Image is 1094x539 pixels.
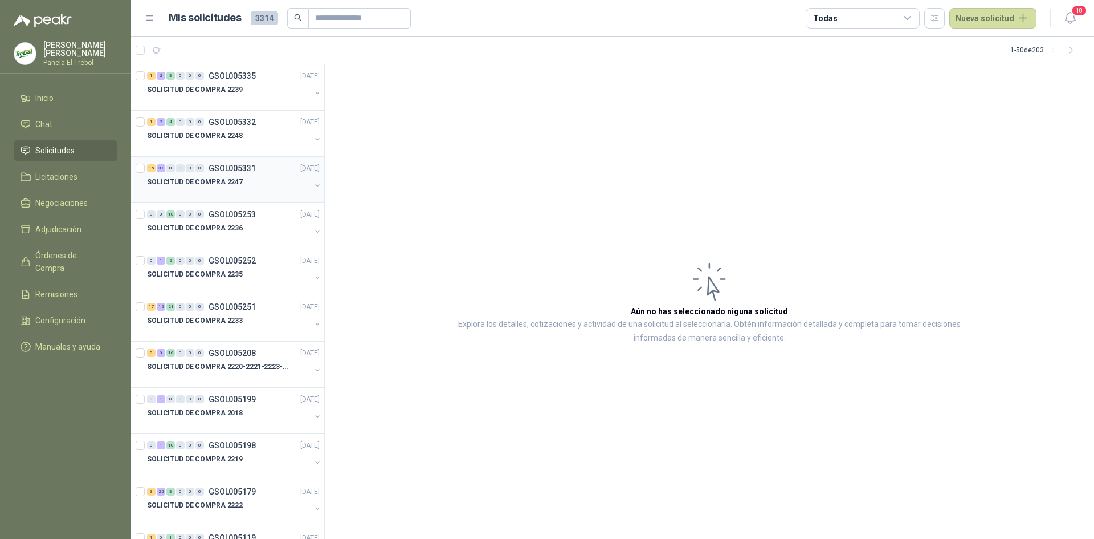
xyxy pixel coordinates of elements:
div: 0 [195,257,204,265]
div: 0 [176,349,185,357]
a: 17 12 21 0 0 0 GSOL005251[DATE] SOLICITUD DE COMPRA 2233 [147,300,322,337]
p: [DATE] [300,71,320,82]
span: Inicio [35,92,54,104]
div: 1 [157,395,165,403]
span: Negociaciones [35,197,88,209]
p: [DATE] [300,348,320,359]
div: 3 [147,488,156,496]
div: 3 [166,488,175,496]
p: [DATE] [300,163,320,174]
div: 0 [176,488,185,496]
div: 0 [195,164,204,172]
div: 0 [176,164,185,172]
div: 21 [166,303,175,311]
div: 16 [166,349,175,357]
div: 38 [157,164,165,172]
h1: Mis solicitudes [169,10,242,26]
a: 16 38 0 0 0 0 GSOL005331[DATE] SOLICITUD DE COMPRA 2247 [147,161,322,198]
a: 3 22 3 0 0 0 GSOL005179[DATE] SOLICITUD DE COMPRA 2222 [147,485,322,521]
p: SOLICITUD DE COMPRA 2219 [147,454,243,465]
a: 0 1 10 0 0 0 GSOL005198[DATE] SOLICITUD DE COMPRA 2219 [147,439,322,475]
div: 0 [176,303,185,311]
a: 0 1 2 0 0 0 GSOL005252[DATE] SOLICITUD DE COMPRA 2235 [147,254,322,290]
div: 0 [195,118,204,126]
p: GSOL005253 [209,210,256,218]
div: 1 - 50 de 203 [1010,41,1080,59]
span: Chat [35,118,52,131]
span: Configuración [35,314,85,327]
p: GSOL005179 [209,488,256,496]
span: 3314 [251,11,278,25]
p: [DATE] [300,117,320,128]
div: 0 [147,210,156,218]
p: [DATE] [300,394,320,405]
div: 0 [186,210,194,218]
div: 0 [186,349,194,357]
p: [DATE] [300,487,320,497]
div: 0 [166,164,175,172]
p: Explora los detalles, cotizaciones y actividad de una solicitud al seleccionarla. Obtén informaci... [439,318,980,345]
p: [DATE] [300,302,320,313]
div: 1 [147,72,156,80]
p: SOLICITUD DE COMPRA 2239 [147,84,243,95]
div: 3 [166,72,175,80]
p: SOLICITUD DE COMPRA 2248 [147,131,243,141]
p: Panela El Trébol [43,59,117,66]
div: 0 [186,303,194,311]
div: 0 [176,395,185,403]
p: [PERSON_NAME] [PERSON_NAME] [43,41,117,57]
a: Negociaciones [14,192,117,214]
div: 0 [186,72,194,80]
p: SOLICITUD DE COMPRA 2236 [147,223,243,234]
div: 2 [166,257,175,265]
div: 2 [157,72,165,80]
p: SOLICITUD DE COMPRA 2220-2221-2223-2224 [147,362,289,372]
span: Licitaciones [35,171,77,183]
a: Licitaciones [14,166,117,188]
a: 0 0 10 0 0 0 GSOL005253[DATE] SOLICITUD DE COMPRA 2236 [147,208,322,244]
span: search [294,14,302,22]
p: SOLICITUD DE COMPRA 2235 [147,269,243,280]
div: 0 [195,349,204,357]
span: Manuales y ayuda [35,341,100,353]
p: GSOL005335 [209,72,256,80]
div: 0 [166,395,175,403]
button: Nueva solicitud [949,8,1036,29]
span: Solicitudes [35,144,75,157]
div: 0 [186,395,194,403]
div: 0 [195,488,204,496]
p: SOLICITUD DE COMPRA 2233 [147,315,243,326]
div: 10 [166,441,175,449]
p: SOLICITUD DE COMPRA 2247 [147,177,243,188]
div: 0 [176,118,185,126]
div: 1 [147,118,156,126]
p: [DATE] [300,440,320,451]
div: 0 [186,441,194,449]
p: SOLICITUD DE COMPRA 2222 [147,500,243,511]
h3: Aún no has seleccionado niguna solicitud [631,305,788,318]
div: 0 [157,210,165,218]
div: 0 [176,441,185,449]
div: 1 [157,257,165,265]
div: 1 [157,441,165,449]
p: GSOL005252 [209,257,256,265]
div: 0 [195,441,204,449]
a: 1 2 3 0 0 0 GSOL005335[DATE] SOLICITUD DE COMPRA 2239 [147,69,322,106]
a: Inicio [14,87,117,109]
div: 10 [166,210,175,218]
div: 2 [157,118,165,126]
span: 18 [1071,5,1087,16]
a: Configuración [14,310,117,331]
div: 0 [186,118,194,126]
a: Remisiones [14,283,117,305]
div: 12 [157,303,165,311]
p: GSOL005208 [209,349,256,357]
a: Órdenes de Compra [14,245,117,279]
div: 0 [176,210,185,218]
div: 0 [147,257,156,265]
p: GSOL005198 [209,441,256,449]
a: Manuales y ayuda [14,336,117,358]
div: 22 [157,488,165,496]
div: 5 [147,349,156,357]
div: 0 [195,72,204,80]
